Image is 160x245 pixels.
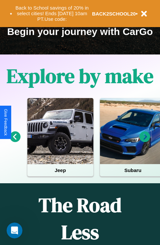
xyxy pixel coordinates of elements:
div: Give Feedback [3,109,8,136]
h1: Explore by make [7,62,153,89]
iframe: Intercom live chat [7,223,22,238]
button: Back to School savings of 20% in select cities! Ends [DATE] 10am PT.Use code: [12,3,92,24]
b: BACK2SCHOOL20 [92,11,136,17]
h4: Jeep [27,164,93,176]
